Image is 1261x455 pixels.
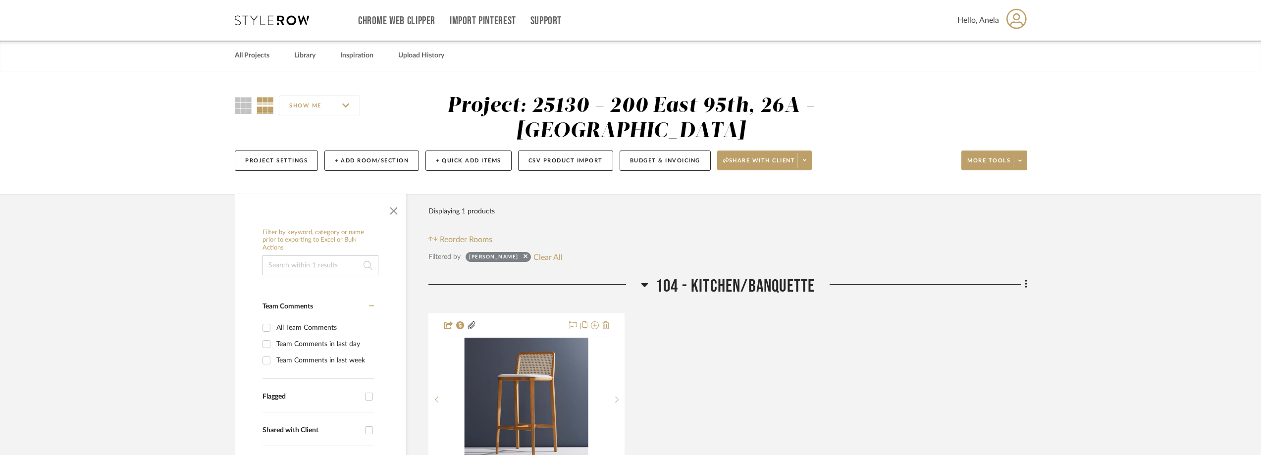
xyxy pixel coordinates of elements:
[276,320,371,336] div: All Team Comments
[620,151,711,171] button: Budget & Invoicing
[450,17,516,25] a: Import Pinterest
[235,49,269,62] a: All Projects
[384,199,404,219] button: Close
[276,336,371,352] div: Team Comments in last day
[263,303,313,310] span: Team Comments
[533,251,563,263] button: Clear All
[440,234,492,246] span: Reorder Rooms
[324,151,419,171] button: + Add Room/Section
[961,151,1027,170] button: More tools
[263,229,378,252] h6: Filter by keyword, category or name prior to exporting to Excel or Bulk Actions
[276,353,371,368] div: Team Comments in last week
[340,49,373,62] a: Inspiration
[428,234,492,246] button: Reorder Rooms
[428,252,461,262] div: Filtered by
[723,157,795,172] span: Share with client
[398,49,444,62] a: Upload History
[263,393,360,401] div: Flagged
[425,151,512,171] button: + Quick Add Items
[428,202,495,221] div: Displaying 1 products
[263,426,360,435] div: Shared with Client
[656,276,815,297] span: 104 - KITCHEN/BANQUETTE
[518,151,613,171] button: CSV Product Import
[294,49,315,62] a: Library
[967,157,1010,172] span: More tools
[469,253,519,263] div: [PERSON_NAME]
[358,17,435,25] a: Chrome Web Clipper
[235,151,318,171] button: Project Settings
[957,14,999,26] span: Hello, Anela
[717,151,812,170] button: Share with client
[263,255,378,275] input: Search within 1 results
[447,96,815,142] div: Project: 25130 - 200 East 95th, 26A - [GEOGRAPHIC_DATA]
[530,17,562,25] a: Support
